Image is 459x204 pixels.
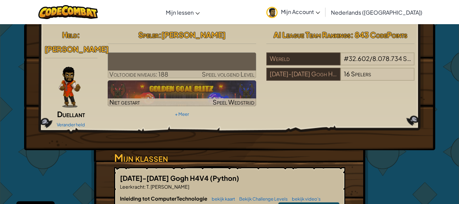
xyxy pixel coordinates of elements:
a: bekijk video's [288,196,321,202]
h3: Mijn klassen [114,150,345,166]
span: (Python) [210,174,239,182]
span: 32.602 [349,54,370,62]
a: Nederlands ([GEOGRAPHIC_DATA]) [328,3,426,21]
a: [DATE]-[DATE] Gogh H4V416Spelers [266,74,415,82]
span: Nederlands ([GEOGRAPHIC_DATA]) [331,9,422,16]
img: CodeCombat logo [38,5,98,19]
span: Leerkracht [120,184,144,190]
span: 8.078.734 [372,54,402,62]
span: Mijn lessen [166,9,194,16]
img: avatar [266,7,278,18]
span: : [144,184,146,190]
span: Speler [138,30,159,40]
span: AI League Team Rankings [273,30,351,40]
span: [DATE]-[DATE] Gogh H4V4 [120,174,210,182]
div: [DATE]-[DATE] Gogh H4V4 [266,68,340,81]
a: Bekijk Challenge Levels [236,196,288,202]
span: # [344,54,349,62]
a: Mijn lessen [162,3,203,21]
span: Voltooide niveaus: 188 [109,70,168,78]
span: : 843 CodePoints [351,30,407,40]
a: bekijk kaart [208,196,235,202]
span: Duellant [57,109,85,119]
a: + Meer [175,111,189,117]
span: / [370,54,372,62]
span: Speel Wedstrijd [213,98,254,106]
div: Wereld [266,52,340,65]
a: Verander held [57,122,85,127]
span: Spelers [351,70,371,78]
span: Spelers [403,54,423,62]
a: Speel volgend Level [108,52,256,78]
span: [PERSON_NAME] [161,30,226,40]
span: 16 [344,70,350,78]
span: [PERSON_NAME] [45,44,109,54]
span: T. [PERSON_NAME] [146,184,189,190]
span: Held [62,30,77,40]
a: Niet gestartSpeel Wedstrijd [108,80,256,106]
img: duelist-pose.png [59,67,81,108]
span: Niet gestart [109,98,140,106]
span: : [77,30,80,40]
span: : [159,30,161,40]
span: Speel volgend Level [202,70,254,78]
span: Inleiding tot ComputerTechnologie [120,195,208,202]
a: Mijn Account [263,1,323,23]
span: Mijn Account [281,8,320,15]
img: Golden Goal [108,80,256,106]
a: Wereld#32.602/8.078.734Spelers [266,59,415,67]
